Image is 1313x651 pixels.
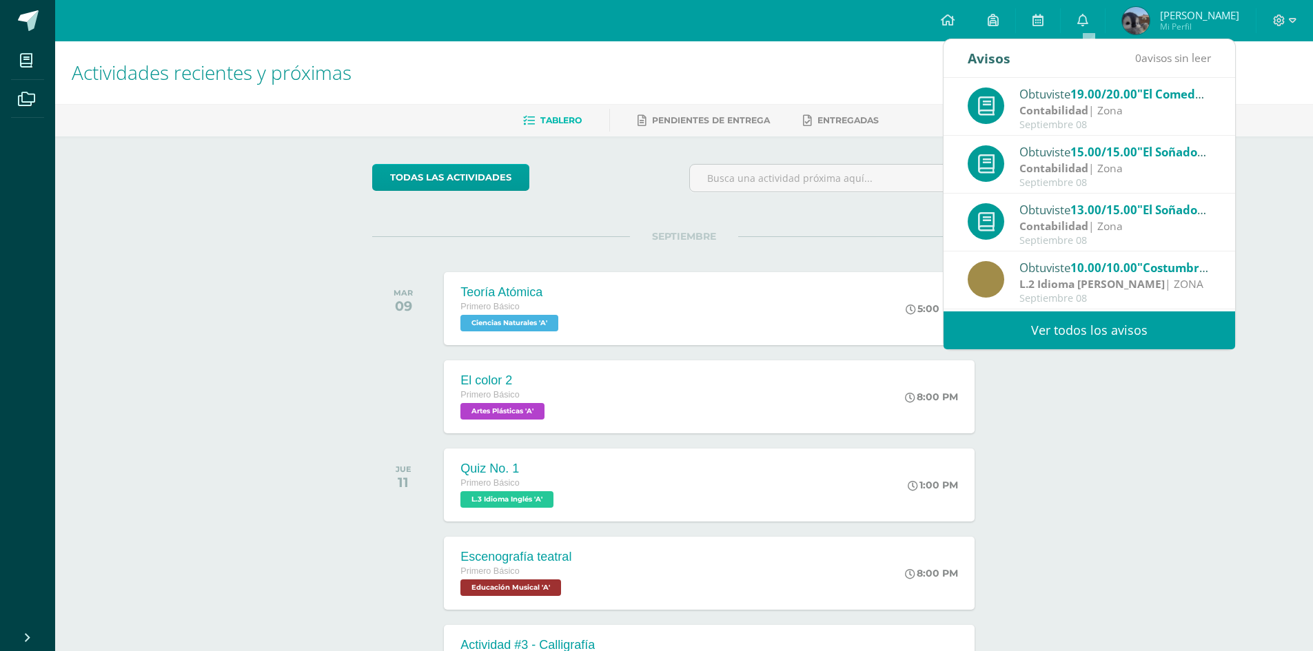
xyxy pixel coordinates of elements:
[1019,143,1211,161] div: Obtuviste en
[396,464,411,474] div: JUE
[1019,235,1211,247] div: Septiembre 08
[460,550,571,564] div: Escenografía teatral
[1019,200,1211,218] div: Obtuviste en
[944,311,1235,349] a: Ver todos los avisos
[1137,202,1208,218] span: "El Soñador"
[1137,144,1208,160] span: "El Soñador"
[1019,276,1165,291] strong: L.2 Idioma [PERSON_NAME]
[1160,8,1239,22] span: [PERSON_NAME]
[1019,218,1088,234] strong: Contabilidad
[1137,260,1294,276] span: "Costumbres y tradiciones"
[1019,85,1211,103] div: Obtuviste en
[523,110,582,132] a: Tablero
[460,478,519,488] span: Primero Básico
[460,491,553,508] span: L.3 Idioma Inglés 'A'
[1070,144,1137,160] span: 15.00/15.00
[1019,177,1211,189] div: Septiembre 08
[908,479,958,491] div: 1:00 PM
[1019,161,1211,176] div: | Zona
[460,403,544,420] span: Artes Plásticas 'A'
[652,115,770,125] span: Pendientes de entrega
[394,298,413,314] div: 09
[905,391,958,403] div: 8:00 PM
[1070,202,1137,218] span: 13.00/15.00
[1135,50,1211,65] span: avisos sin leer
[460,373,548,388] div: El color 2
[396,474,411,490] div: 11
[1160,21,1239,32] span: Mi Perfil
[1070,86,1137,102] span: 19.00/20.00
[394,288,413,298] div: MAR
[1019,119,1211,131] div: Septiembre 08
[1070,260,1137,276] span: 10.00/10.00
[1019,293,1211,304] div: Septiembre 08
[540,115,582,125] span: Tablero
[1137,86,1213,102] span: "El Comedor"
[460,579,561,596] span: Educación Musical 'A'
[372,164,529,191] a: todas las Actividades
[1019,276,1211,292] div: | ZONA
[460,315,558,331] span: Ciencias Naturales 'A'
[1135,50,1141,65] span: 0
[460,285,562,300] div: Teoría Atómica
[638,110,770,132] a: Pendientes de entrega
[72,59,352,85] span: Actividades recientes y próximas
[460,566,519,576] span: Primero Básico
[905,567,958,579] div: 8:00 PM
[968,39,1010,77] div: Avisos
[460,302,519,311] span: Primero Básico
[1019,161,1088,176] strong: Contabilidad
[460,462,557,476] div: Quiz No. 1
[817,115,879,125] span: Entregadas
[803,110,879,132] a: Entregadas
[1019,218,1211,234] div: | Zona
[1019,103,1211,118] div: | Zona
[1019,103,1088,118] strong: Contabilidad
[1122,7,1150,34] img: 61f51aae5a79f36168ee7b4e0f76c407.png
[1019,258,1211,276] div: Obtuviste en
[690,165,995,192] input: Busca una actividad próxima aquí...
[460,390,519,400] span: Primero Básico
[630,230,738,242] span: SEPTIEMBRE
[906,302,958,315] div: 5:00 PM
